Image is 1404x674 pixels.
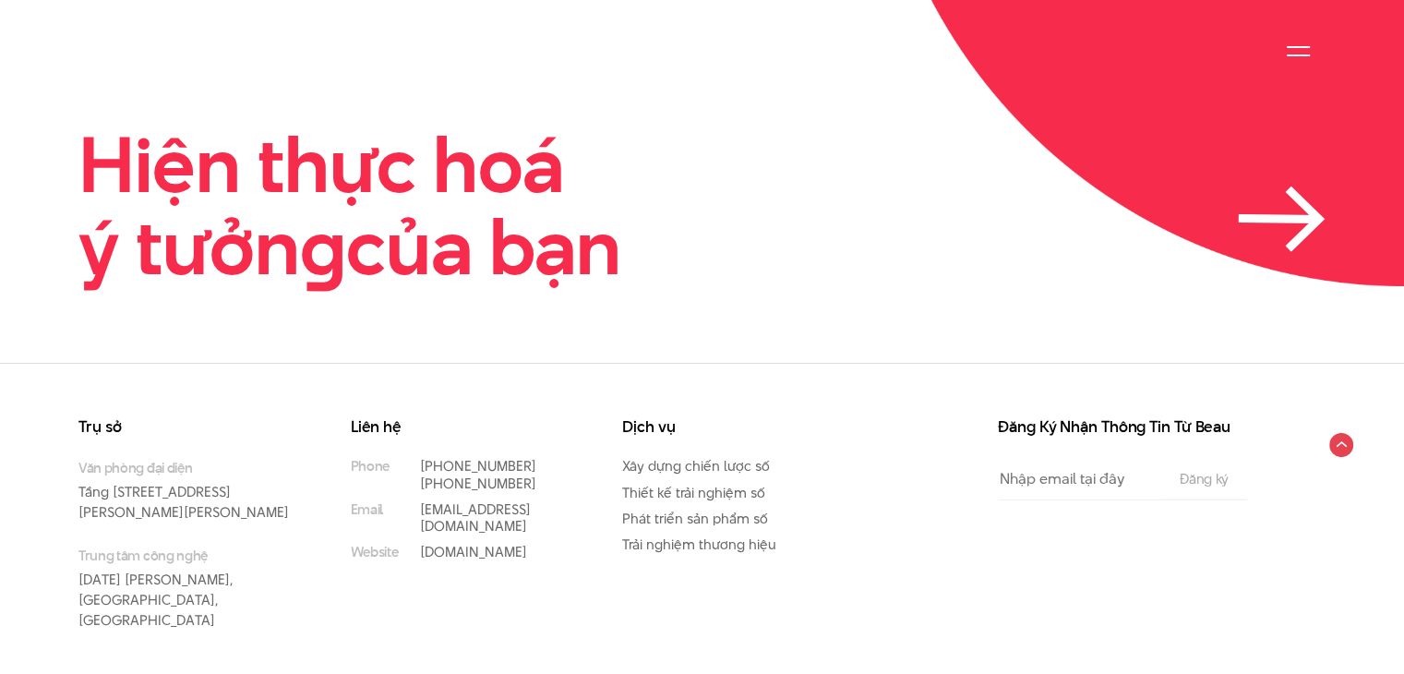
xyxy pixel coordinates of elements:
h3: Trụ sở [78,419,295,435]
h3: Dịch vụ [622,419,839,435]
h3: Liên hệ [351,419,568,435]
a: [EMAIL_ADDRESS][DOMAIN_NAME] [420,499,531,536]
small: Website [351,544,399,560]
small: Email [351,501,383,518]
h2: Hiện thực hoá ý tưởn của bạn [78,124,621,289]
a: Hiện thực hoáý tưởngcủa bạn [78,124,1326,289]
small: Phone [351,458,390,475]
a: [DOMAIN_NAME] [420,542,527,561]
h3: Đăng Ký Nhận Thông Tin Từ Beau [998,419,1247,435]
a: [PHONE_NUMBER] [420,456,536,475]
p: [DATE] [PERSON_NAME], [GEOGRAPHIC_DATA], [GEOGRAPHIC_DATA] [78,546,295,630]
input: Đăng ký [1174,472,1234,487]
a: Xây dựng chiến lược số [622,456,770,475]
en: g [300,193,346,301]
a: Phát triển sản phẩm số [622,509,768,528]
small: Trung tâm công nghệ [78,546,295,565]
input: Nhập email tại đây [998,458,1161,499]
p: Tầng [STREET_ADDRESS][PERSON_NAME][PERSON_NAME] [78,458,295,523]
a: Thiết kế trải nghiệm số [622,483,765,502]
small: Văn phòng đại diện [78,458,295,477]
a: [PHONE_NUMBER] [420,474,536,493]
a: Trải nghiệm thương hiệu [622,535,776,554]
